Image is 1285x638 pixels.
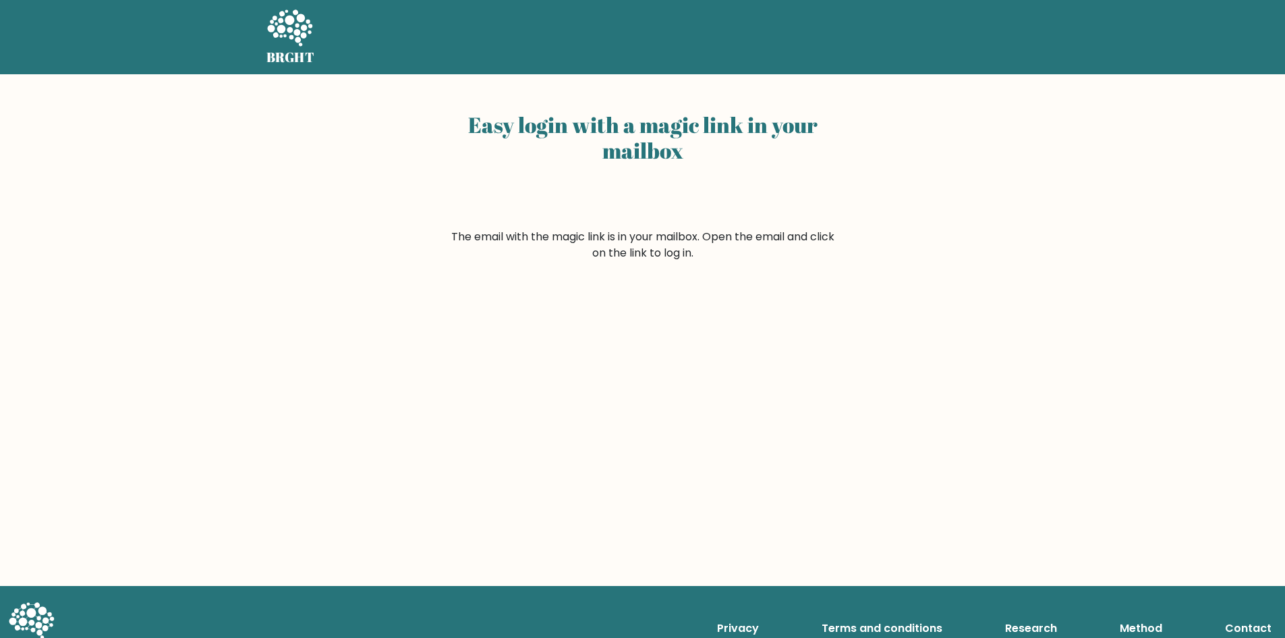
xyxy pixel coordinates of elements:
[449,112,837,164] h2: Easy login with a magic link in your mailbox
[449,229,837,261] form: The email with the magic link is in your mailbox. Open the email and click on the link to log in.
[266,5,315,69] a: BRGHT
[266,49,315,65] h5: BRGHT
